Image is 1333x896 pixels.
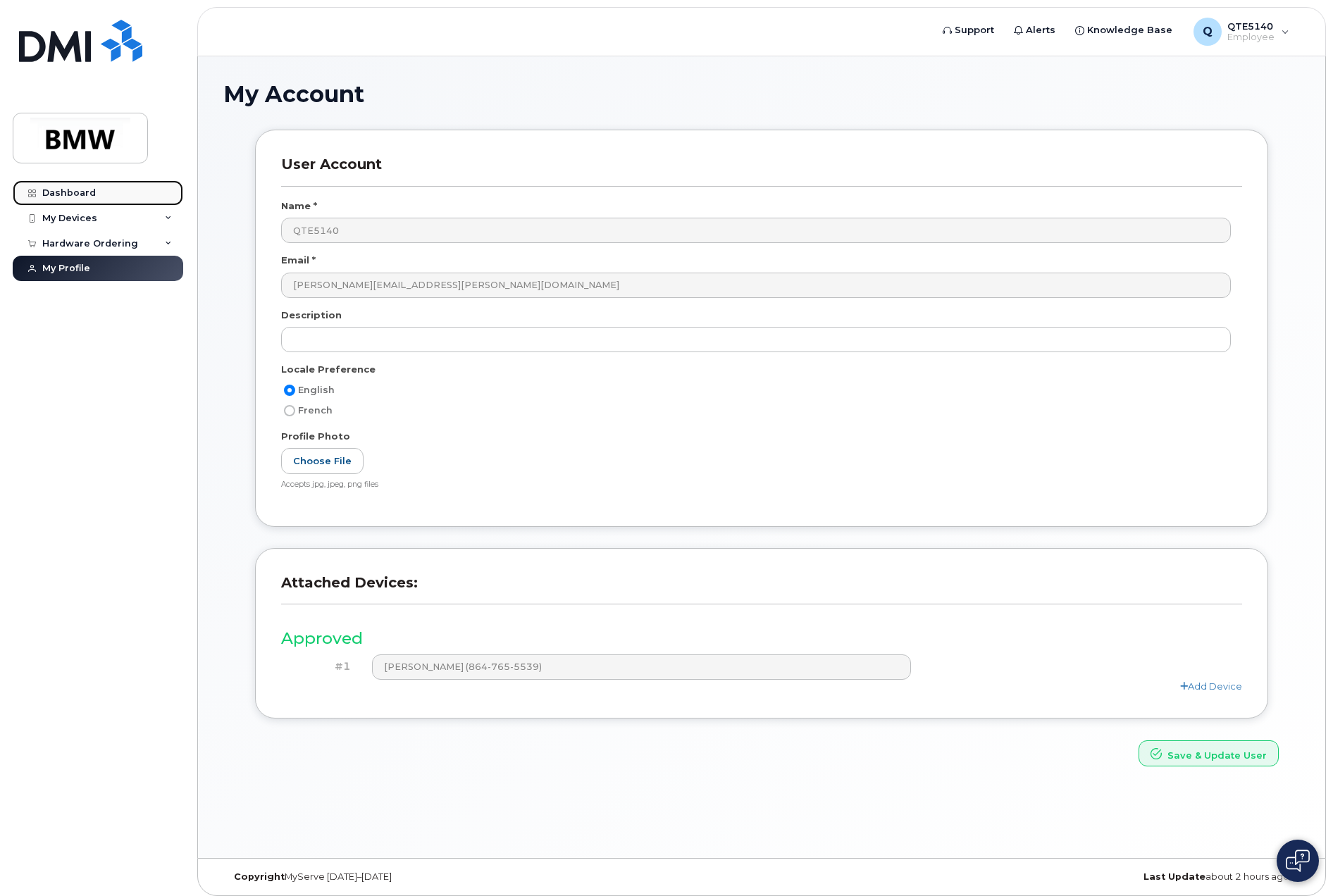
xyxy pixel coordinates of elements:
label: Locale Preference [281,363,376,376]
h3: User Account [281,156,1242,186]
span: English [298,385,335,395]
label: Name * [281,199,317,213]
input: French [284,405,295,416]
div: MyServe [DATE]–[DATE] [223,871,582,883]
button: Save & Update User [1139,740,1279,766]
h3: Attached Devices: [281,574,1242,604]
h3: Approved [281,630,1242,647]
h4: #1 [292,661,351,673]
label: Email * [281,254,316,267]
input: English [284,385,295,396]
span: French [298,405,333,416]
div: about 2 hours ago [941,871,1300,883]
label: Choose File [281,448,364,474]
strong: Last Update [1143,871,1205,882]
label: Description [281,309,342,322]
div: Accepts jpg, jpeg, png files [281,480,1231,490]
a: Add Device [1180,680,1242,692]
img: Open chat [1286,850,1310,872]
strong: Copyright [234,871,285,882]
h1: My Account [223,82,1300,106]
label: Profile Photo [281,430,350,443]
